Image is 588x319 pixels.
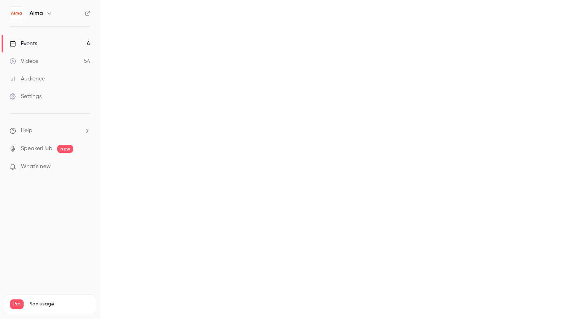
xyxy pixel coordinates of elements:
a: SpeakerHub [21,144,52,153]
span: Help [21,126,32,135]
div: Videos [10,57,38,65]
span: Pro [10,299,24,309]
iframe: Noticeable Trigger [81,163,90,171]
h6: Alma [30,9,43,17]
li: help-dropdown-opener [10,126,90,135]
span: What's new [21,163,51,171]
span: new [57,145,73,153]
div: Audience [10,75,45,83]
span: Plan usage [28,301,90,307]
img: Alma [10,7,23,20]
div: Settings [10,92,42,100]
div: Events [10,40,37,48]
